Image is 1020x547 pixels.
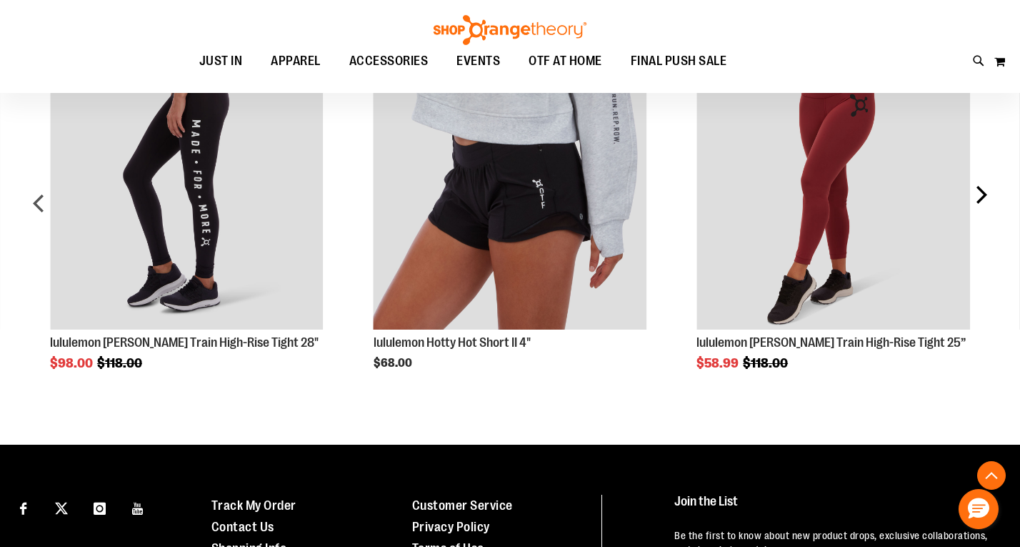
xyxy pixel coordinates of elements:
[374,357,414,370] span: $68.00
[211,498,296,513] a: Track My Order
[977,461,1006,490] button: Back To Top
[11,495,36,520] a: Visit our Facebook page
[616,45,741,78] a: FINAL PUSH SALE
[674,495,993,521] h4: Join the List
[25,34,54,384] div: prev
[50,356,95,370] span: $98.00
[199,45,243,77] span: JUST IN
[412,498,513,513] a: Customer Service
[50,56,324,330] img: Product image for lululemon Wunder Train High-Rise Tight 28"
[335,45,443,77] a: ACCESSORIES
[50,56,324,332] a: Product Page Link
[696,56,970,330] img: Product image for lululemon Wunder Train High-Rise Tight 25”
[959,489,999,529] button: Hello, have a question? Let’s chat.
[49,495,74,520] a: Visit our X page
[442,45,514,78] a: EVENTS
[966,34,995,384] div: next
[514,45,616,78] a: OTF AT HOME
[631,45,727,77] span: FINAL PUSH SALE
[456,45,500,77] span: EVENTS
[211,520,274,534] a: Contact Us
[696,56,970,332] a: Product Page Link
[374,56,647,330] img: Product image for lululemon Hotty Hot Short II 4"
[743,356,790,370] span: $118.00
[374,335,531,350] a: lululemon Hotty Hot Short II 4"
[87,495,112,520] a: Visit our Instagram page
[529,45,602,77] span: OTF AT HOME
[50,335,319,350] a: lululemon [PERSON_NAME] Train High-Rise Tight 28"
[126,495,151,520] a: Visit our Youtube page
[256,45,335,78] a: APPAREL
[55,502,68,515] img: Twitter
[349,45,429,77] span: ACCESSORIES
[696,335,966,350] a: lululemon [PERSON_NAME] Train High-Rise Tight 25”
[412,520,490,534] a: Privacy Policy
[185,45,257,78] a: JUST IN
[374,56,647,332] a: Product Page Link
[271,45,321,77] span: APPAREL
[696,356,741,370] span: $58.99
[431,15,589,45] img: Shop Orangetheory
[97,356,144,370] span: $118.00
